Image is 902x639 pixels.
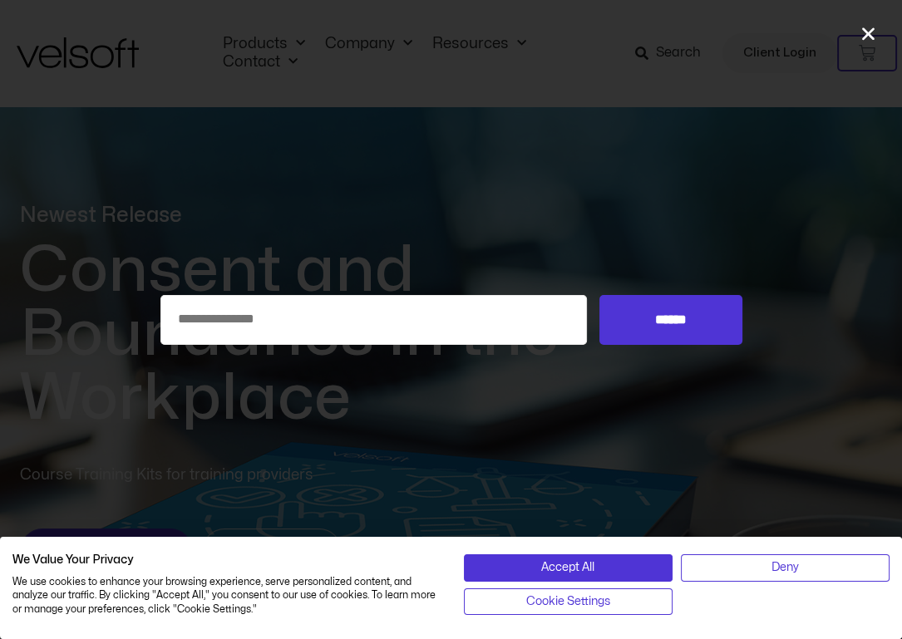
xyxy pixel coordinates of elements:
p: We use cookies to enhance your browsing experience, serve personalized content, and analyze our t... [12,575,439,617]
h2: We Value Your Privacy [12,553,439,568]
button: Accept all cookies [464,554,673,581]
a: Close [860,25,877,42]
button: Deny all cookies [681,554,890,581]
span: Cookie Settings [526,592,610,611]
span: Deny [771,558,799,577]
span: Accept All [541,558,594,577]
button: Adjust cookie preferences [464,588,673,615]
